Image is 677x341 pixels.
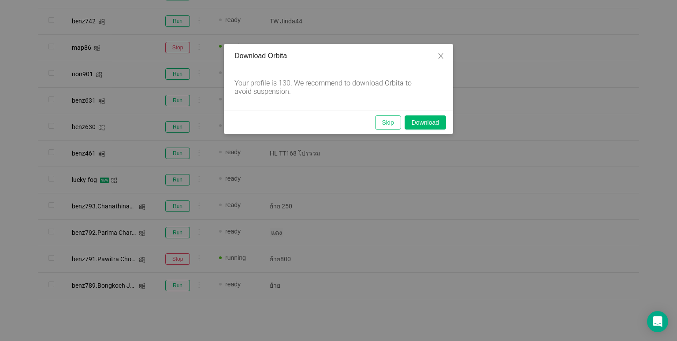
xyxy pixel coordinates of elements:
[437,52,444,59] i: icon: close
[405,115,446,130] button: Download
[647,311,668,332] div: Open Intercom Messenger
[234,79,428,96] div: Your profile is 130. We recommend to download Orbita to avoid suspension.
[428,44,453,69] button: Close
[234,51,443,61] div: Download Orbita
[375,115,401,130] button: Skip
